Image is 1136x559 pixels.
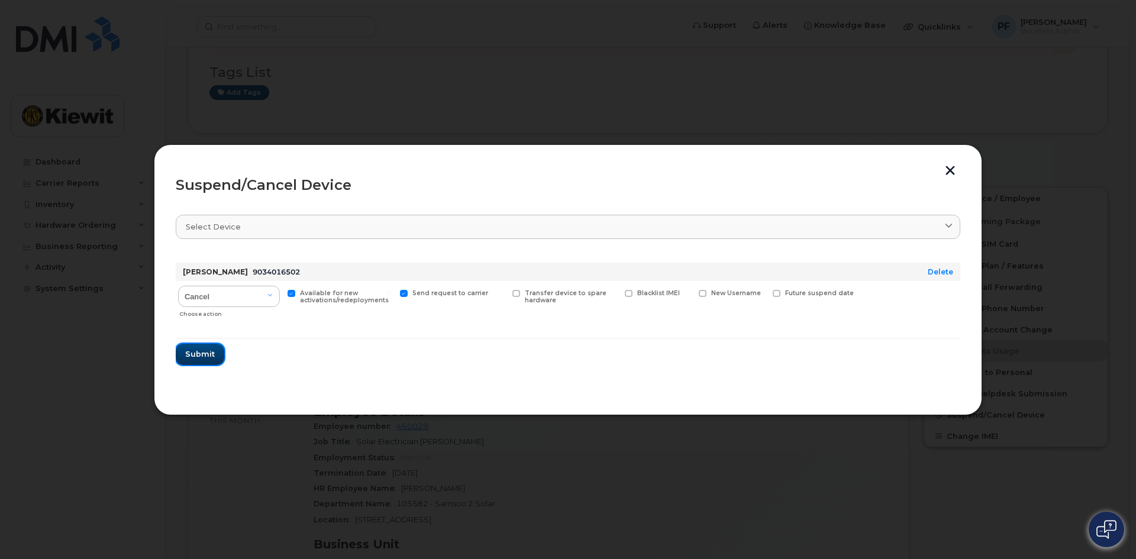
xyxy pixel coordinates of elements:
input: Future suspend date [759,290,764,296]
span: Submit [185,348,215,360]
span: 9034016502 [253,267,300,276]
button: Submit [176,344,224,365]
span: Send request to carrier [412,289,488,297]
span: Future suspend date [785,289,854,297]
a: Select device [176,215,960,239]
input: Available for new activations/redeployments [273,290,279,296]
span: New Username [711,289,761,297]
div: Suspend/Cancel Device [176,178,960,192]
span: Select device [186,221,241,232]
span: Blacklist IMEI [637,289,680,297]
img: Open chat [1096,520,1116,539]
div: Choose action [179,305,280,319]
span: Transfer device to spare hardware [525,289,606,305]
input: Transfer device to spare hardware [498,290,504,296]
input: Blacklist IMEI [611,290,617,296]
input: New Username [685,290,690,296]
a: Delete [928,267,953,276]
input: Send request to carrier [386,290,392,296]
span: Available for new activations/redeployments [300,289,389,305]
strong: [PERSON_NAME] [183,267,248,276]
